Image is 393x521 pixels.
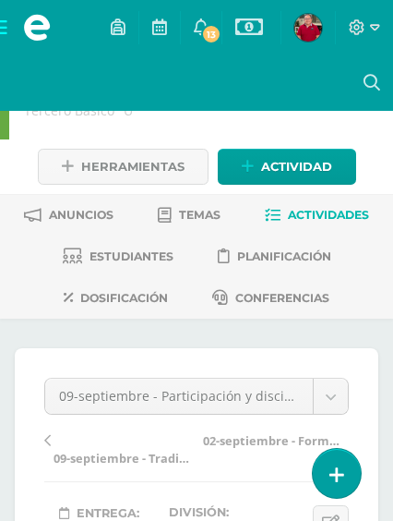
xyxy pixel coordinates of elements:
a: Planificación [218,242,331,272]
a: 02-septiembre - Formas musicales tradicionales de [GEOGRAPHIC_DATA] [196,430,349,466]
img: e20f4a502a169c7a270651075d31141d.png [294,14,322,42]
a: Temas [158,200,220,230]
span: Entrega: [77,506,139,520]
span: Conferencias [235,291,329,305]
a: Dosificación [64,284,168,313]
a: Herramientas [38,149,208,185]
span: Anuncios [49,208,113,222]
a: Conferencias [212,284,329,313]
span: Actividad [261,150,332,184]
span: 13 [201,24,221,44]
span: 02-septiembre - Formas musicales tradicionales de [GEOGRAPHIC_DATA] [203,432,340,449]
a: Actividad [218,149,356,185]
a: 09-septiembre - Participación y disciplina [45,379,348,414]
span: Dosificación [80,291,168,305]
span: Herramientas [81,150,185,184]
a: 09-septiembre - Tradiciones y música folclórica de [GEOGRAPHIC_DATA] [44,430,196,466]
span: 09-septiembre - Participación y disciplina [59,379,299,414]
span: Actividades [288,208,369,222]
span: Planificación [237,249,331,263]
a: Estudiantes [63,242,173,272]
span: Estudiantes [89,249,173,263]
span: Temas [179,208,220,222]
label: División: [169,505,240,519]
span: 09-septiembre - Tradiciones y música folclórica de [GEOGRAPHIC_DATA] [54,450,191,466]
a: Actividades [265,200,369,230]
a: Anuncios [24,200,113,230]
